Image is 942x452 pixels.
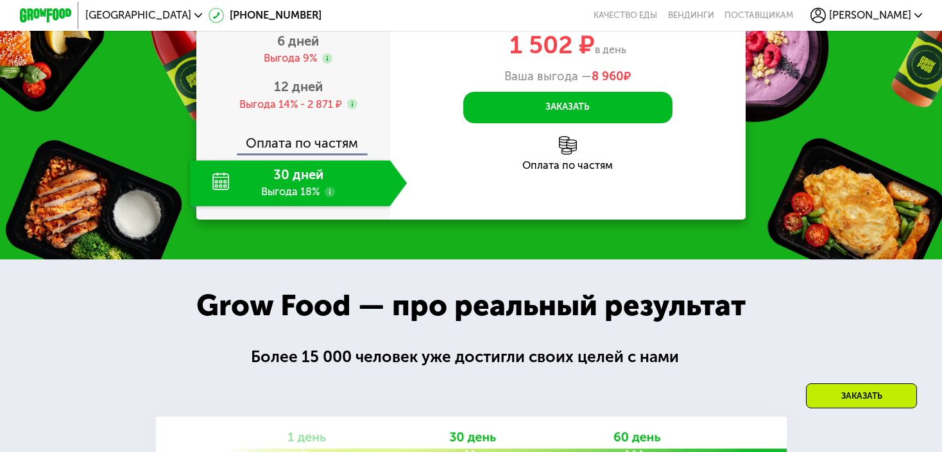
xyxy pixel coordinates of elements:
[264,51,317,66] div: Выгода 9%
[251,345,690,369] div: Более 15 000 человек уже достигли своих целей с нами
[806,383,917,408] div: Заказать
[559,136,578,155] img: l6xcnZfty9opOoJh.png
[239,98,342,112] div: Выгода 14% - 2 871 ₽
[724,10,793,21] div: поставщикам
[209,8,321,23] a: [PHONE_NUMBER]
[592,69,624,83] span: 8 960
[829,10,911,21] span: [PERSON_NAME]
[510,30,595,60] span: 1 502 ₽
[175,283,768,328] div: Grow Food — про реальный результат
[198,124,390,154] div: Оплата по частям
[390,69,746,83] div: Ваша выгода —
[668,10,714,21] a: Вендинги
[592,69,631,83] span: ₽
[594,10,657,21] a: Качество еды
[85,10,191,21] span: [GEOGRAPHIC_DATA]
[595,44,626,56] span: в день
[463,92,672,123] button: Заказать
[390,161,746,171] div: Оплата по частям
[274,79,323,94] span: 12 дней
[277,33,319,49] span: 6 дней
